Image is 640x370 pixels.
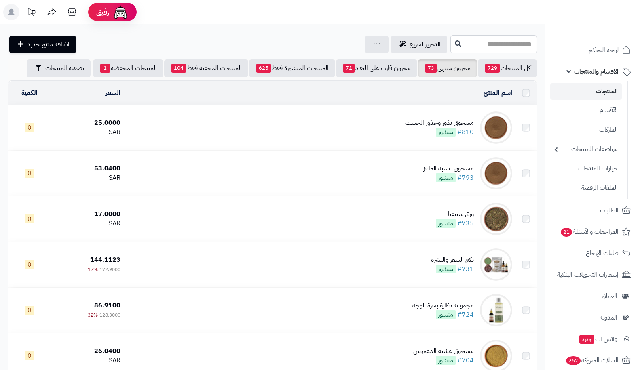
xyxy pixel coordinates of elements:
[27,40,70,49] span: اضافة منتج جديد
[485,64,500,73] span: 729
[550,265,635,284] a: إشعارات التحويلات البنكية
[579,335,594,344] span: جديد
[9,36,76,53] a: اضافة منتج جديد
[550,160,622,177] a: خيارات المنتجات
[457,310,474,320] a: #724
[560,226,619,238] span: المراجعات والأسئلة
[550,308,635,327] a: المدونة
[336,59,417,77] a: مخزون قارب على النفاذ71
[45,63,84,73] span: تصفية المنتجات
[25,260,34,269] span: 0
[99,266,120,273] span: 172.9000
[54,219,120,228] div: SAR
[436,173,456,182] span: منشور
[88,311,98,319] span: 32%
[54,128,120,137] div: SAR
[106,88,120,98] a: السعر
[436,219,456,228] span: منشور
[21,4,42,22] a: تحديثات المنصة
[413,347,474,356] div: مسحوق عشبة الدغموس
[550,244,635,263] a: طلبات الإرجاع
[480,203,512,235] img: ورق ستيفيا
[560,227,572,237] span: 21
[589,44,619,56] span: لوحة التحكم
[480,248,512,281] img: بكج الشعر والبشرة
[457,219,474,228] a: #735
[579,333,617,345] span: وآتس آب
[93,59,163,77] a: المنتجات المخفضة1
[550,179,622,197] a: الملفات الرقمية
[25,123,34,132] span: 0
[585,12,632,29] img: logo-2.png
[436,265,456,273] span: منشور
[550,329,635,349] a: وآتس آبجديد
[54,356,120,365] div: SAR
[602,290,617,302] span: العملاء
[550,222,635,242] a: المراجعات والأسئلة21
[550,121,622,139] a: الماركات
[550,83,622,100] a: المنتجات
[88,266,98,273] span: 17%
[566,356,581,366] span: 267
[557,269,619,280] span: إشعارات التحويلات البنكية
[54,173,120,183] div: SAR
[256,64,271,73] span: 625
[480,294,512,326] img: مجموعة نظارة بشرة الوجه
[25,169,34,178] span: 0
[54,347,120,356] div: 26.0400
[436,356,456,365] span: منشور
[25,351,34,360] span: 0
[100,64,110,73] span: 1
[423,164,474,173] div: مسحوق عشبة الماعز
[412,301,474,310] div: مجموعة نظارة بشرة الوجه
[600,205,619,216] span: الطلبات
[436,128,456,137] span: منشور
[436,210,474,219] div: ورق ستيفيا
[96,7,109,17] span: رفيق
[249,59,335,77] a: المنتجات المنشورة فقط625
[25,306,34,315] span: 0
[171,64,186,73] span: 104
[164,59,248,77] a: المنتجات المخفية فقط104
[112,4,129,20] img: ai-face.png
[574,66,619,77] span: الأقسام والمنتجات
[457,264,474,274] a: #731
[94,301,120,310] span: 86.9100
[480,157,512,189] img: مسحوق عشبة الماعز
[550,40,635,60] a: لوحة التحكم
[484,88,512,98] a: اسم المنتج
[343,64,355,73] span: 71
[418,59,477,77] a: مخزون منتهي73
[90,255,120,265] span: 144.1123
[21,88,38,98] a: الكمية
[431,255,474,265] div: بكج الشعر والبشرة
[25,214,34,223] span: 0
[54,210,120,219] div: 17.0000
[99,311,120,319] span: 128.3000
[550,201,635,220] a: الطلبات
[425,64,437,73] span: 73
[405,118,474,128] div: مسحوق بذور وجذور الحسك
[27,59,91,77] button: تصفية المنتجات
[457,127,474,137] a: #810
[457,355,474,365] a: #704
[550,102,622,119] a: الأقسام
[565,355,619,366] span: السلات المتروكة
[457,173,474,183] a: #793
[410,40,441,49] span: التحرير لسريع
[600,312,617,323] span: المدونة
[550,286,635,306] a: العملاء
[480,111,512,144] img: مسحوق بذور وجذور الحسك
[550,141,622,158] a: مواصفات المنتجات
[391,36,447,53] a: التحرير لسريع
[436,310,456,319] span: منشور
[550,351,635,370] a: السلات المتروكة267
[54,164,120,173] div: 53.0400
[54,118,120,128] div: 25.0000
[586,248,619,259] span: طلبات الإرجاع
[478,59,537,77] a: كل المنتجات729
